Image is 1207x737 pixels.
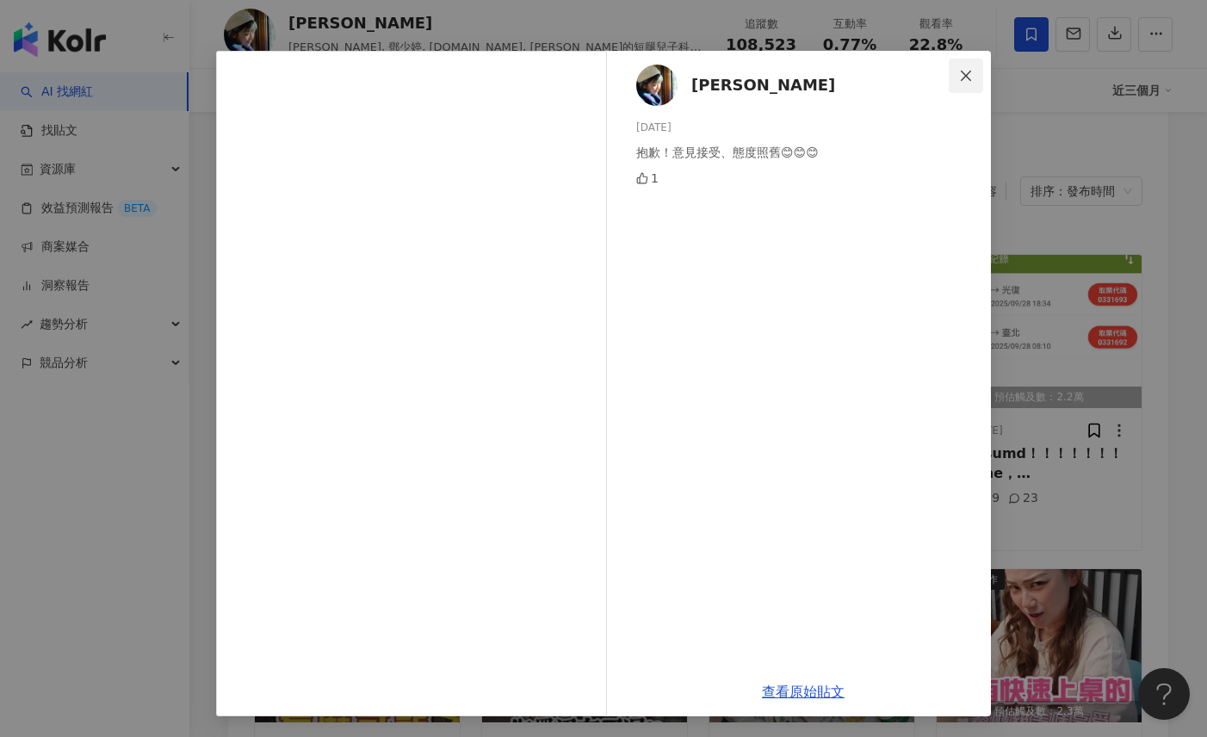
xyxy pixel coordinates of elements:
span: [PERSON_NAME] [691,73,835,97]
div: 1 [636,169,659,188]
div: 抱歉！意見接受、態度照舊😊😊😊 [636,143,977,162]
span: close [959,69,973,83]
a: 查看原始貼文 [762,684,845,700]
div: [DATE] [636,120,977,136]
img: KOL Avatar [636,65,678,106]
button: Close [949,59,983,93]
a: KOL Avatar[PERSON_NAME] [636,65,953,106]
